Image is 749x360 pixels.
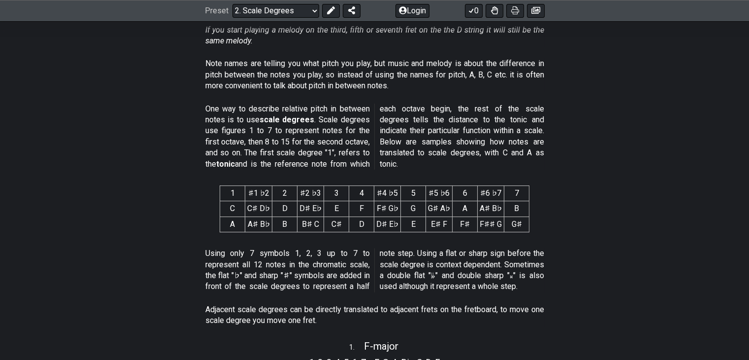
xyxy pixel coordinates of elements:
th: ♯2 ♭3 [297,186,324,201]
button: 0 [465,4,483,18]
th: 2 [272,186,297,201]
td: G [401,201,426,216]
td: F♯ [453,216,478,232]
td: A♯ B♭ [245,216,272,232]
p: One way to describe relative pitch in between notes is to use . Scale degrees use figures 1 to 7 ... [205,104,544,170]
th: ♯1 ♭2 [245,186,272,201]
td: D♯ E♭ [297,201,324,216]
p: Using only 7 symbols 1, 2, 3 up to 7 to represent all 12 notes in the chromatic scale, the flat "... [205,248,544,292]
td: C [220,201,245,216]
span: Preset [205,6,228,16]
button: Edit Preset [322,4,340,18]
em: If you start playing a melody on the third, fifth or seventh fret on the the D string it will sti... [205,25,544,45]
td: F♯♯ G [478,216,504,232]
td: G♯ [504,216,529,232]
button: Create image [527,4,545,18]
td: A [453,201,478,216]
th: 1 [220,186,245,201]
th: ♯5 ♭6 [426,186,453,201]
td: E [324,201,349,216]
span: 1 . [349,342,364,353]
td: C♯ [324,216,349,232]
td: C♯ D♭ [245,201,272,216]
th: ♯4 ♭5 [374,186,401,201]
td: D♯ E♭ [374,216,401,232]
td: A♯ B♭ [478,201,504,216]
td: B♯ C [297,216,324,232]
td: B [504,201,529,216]
th: 3 [324,186,349,201]
p: Note names are telling you what pitch you play, but music and melody is about the difference in p... [205,58,544,91]
button: Share Preset [343,4,360,18]
td: E [401,216,426,232]
button: Login [395,4,429,18]
th: 6 [453,186,478,201]
strong: scale degrees [260,115,315,124]
th: 5 [401,186,426,201]
strong: tonic [216,159,235,169]
td: A [220,216,245,232]
th: 4 [349,186,374,201]
button: Toggle Dexterity for all fretkits [486,4,503,18]
th: ♯6 ♭7 [478,186,504,201]
select: Preset [232,4,319,18]
button: Print [506,4,524,18]
td: G♯ A♭ [426,201,453,216]
td: F♯ G♭ [374,201,401,216]
td: F [349,201,374,216]
p: Adjacent scale degrees can be directly translated to adjacent frets on the fretboard, to move one... [205,304,544,326]
td: B [272,216,297,232]
span: F - major [364,340,398,352]
td: D [272,201,297,216]
th: 7 [504,186,529,201]
td: E♯ F [426,216,453,232]
td: D [349,216,374,232]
